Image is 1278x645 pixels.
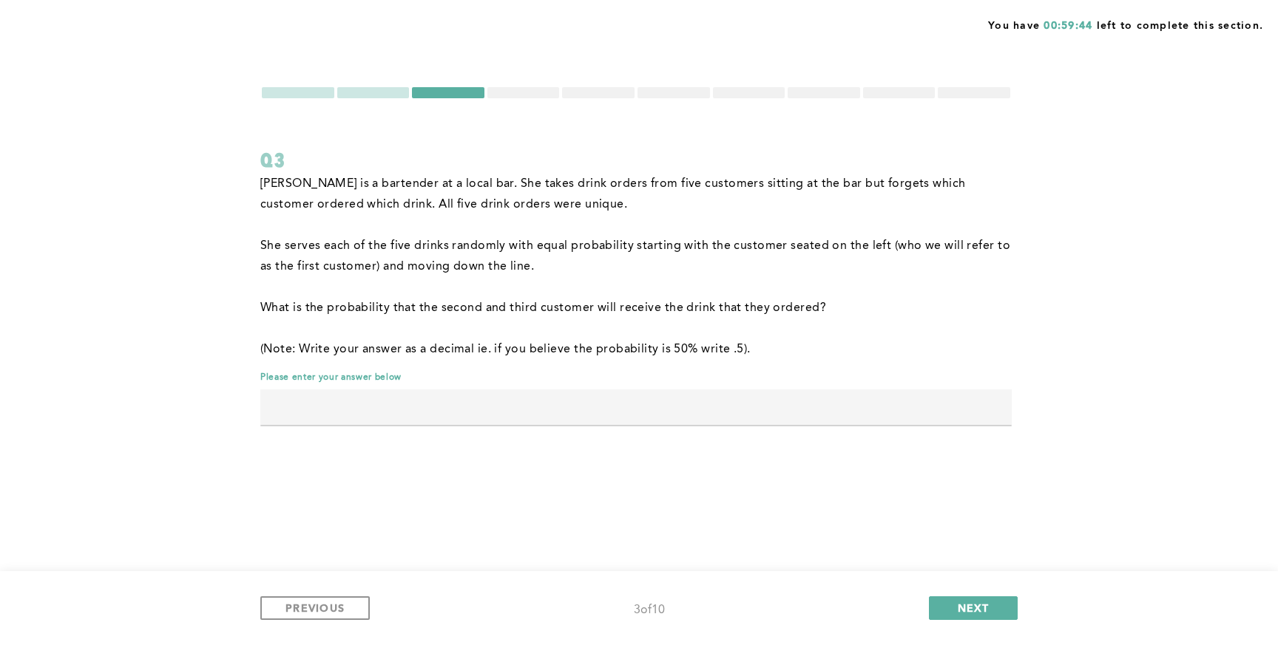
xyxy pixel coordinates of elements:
p: (Note: Write your answer as a decimal ie. if you believe the probability is 50% write .5). [260,339,1012,360]
span: Please enter your answer below [260,372,1012,383]
p: She serves each of the five drinks randomly with equal probability starting with the customer sea... [260,236,1012,277]
span: You have left to complete this section. [988,15,1263,33]
div: Q3 [260,147,1012,174]
button: PREVIOUS [260,596,370,620]
button: NEXT [929,596,1018,620]
p: What is the probability that the second and third customer will receive the drink that they ordered? [260,298,1012,318]
span: NEXT [958,601,990,615]
p: [PERSON_NAME] is a bartender at a local bar. She takes drink orders from five customers sitting a... [260,174,1012,215]
span: PREVIOUS [285,601,345,615]
span: 00:59:44 [1044,21,1092,31]
div: 3 of 10 [634,600,665,621]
